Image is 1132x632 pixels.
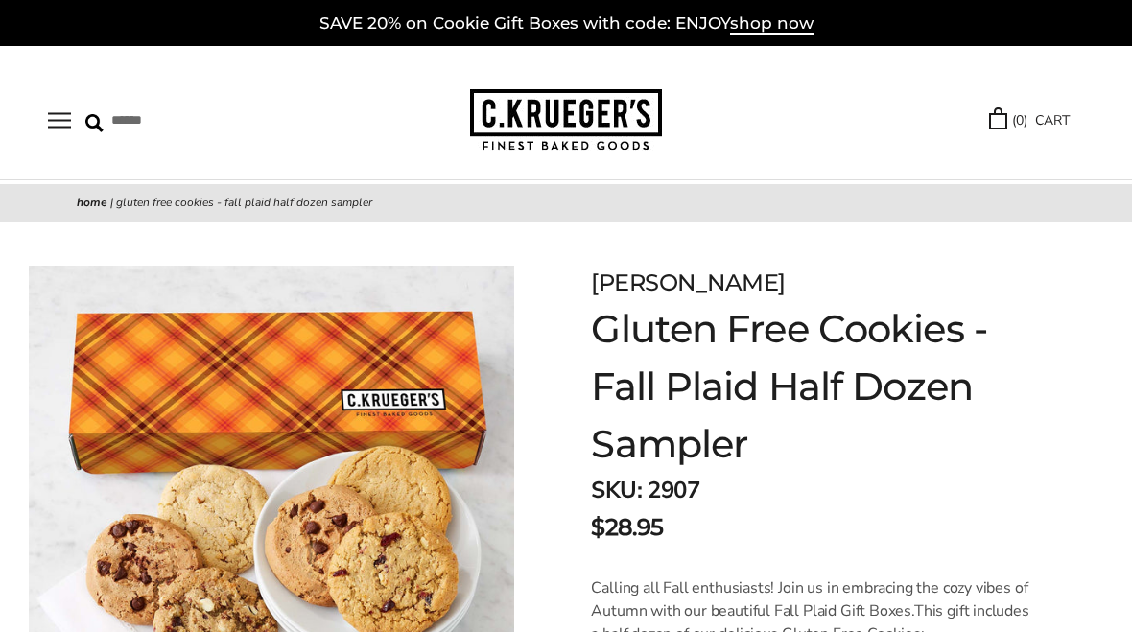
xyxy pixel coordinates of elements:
[591,577,1027,621] span: Calling all Fall enthusiasts! Join us in embracing the cozy vibes of Autumn with our beautiful Fa...
[591,300,1036,473] h1: Gluten Free Cookies - Fall Plaid Half Dozen Sampler
[648,475,699,505] span: 2907
[470,89,662,152] img: C.KRUEGER'S
[591,266,1036,300] div: [PERSON_NAME]
[591,510,663,545] span: $28.95
[591,475,642,505] strong: SKU:
[116,195,372,210] span: Gluten Free Cookies - Fall Plaid Half Dozen Sampler
[48,112,71,129] button: Open navigation
[730,13,814,35] span: shop now
[989,109,1070,131] a: (0) CART
[110,195,113,210] span: |
[77,194,1055,213] nav: breadcrumbs
[85,114,104,132] img: Search
[77,195,107,210] a: Home
[319,13,814,35] a: SAVE 20% on Cookie Gift Boxes with code: ENJOYshop now
[85,105,298,135] input: Search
